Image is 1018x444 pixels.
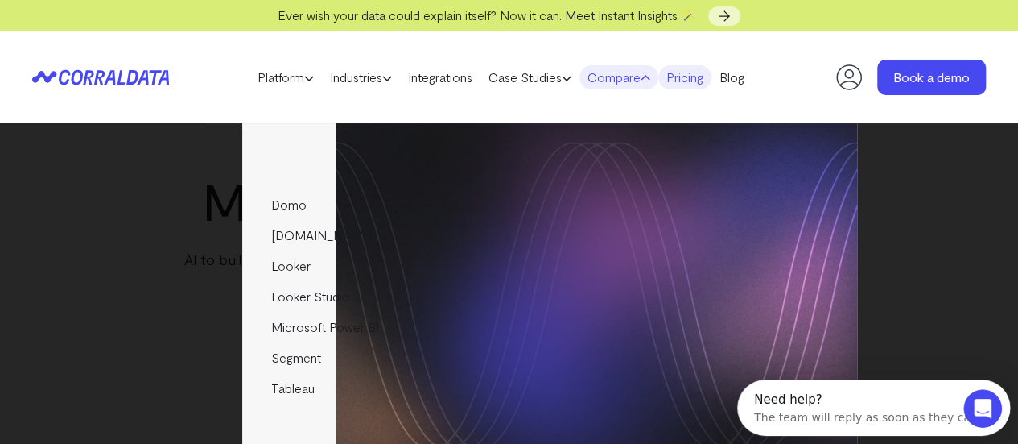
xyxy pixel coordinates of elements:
[737,380,1010,436] iframe: Intercom live chat discovery launcher
[242,189,415,220] a: Domo
[242,281,415,312] a: Looker Studio
[242,312,415,342] a: Microsoft Power BI
[963,389,1002,428] iframe: Intercom live chat
[322,65,400,89] a: Industries
[242,220,415,251] a: [DOMAIN_NAME]
[242,342,415,373] a: Segment
[480,65,579,89] a: Case Studies
[17,27,241,44] div: The team will reply as soon as they can
[278,7,697,23] span: Ever wish your data could explain itself? Now it can. Meet Instant Insights 🪄
[711,65,752,89] a: Blog
[17,14,241,27] div: Need help?
[877,60,986,95] a: Book a demo
[6,6,288,51] div: Open Intercom Messenger
[242,251,415,281] a: Looker
[242,373,415,404] a: Tableau
[658,65,711,89] a: Pricing
[579,65,658,89] a: Compare
[400,65,480,89] a: Integrations
[249,65,322,89] a: Platform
